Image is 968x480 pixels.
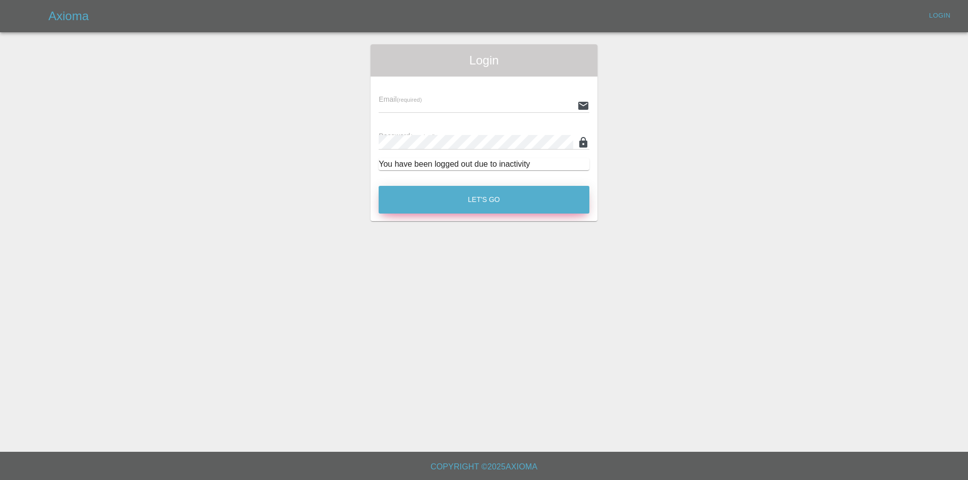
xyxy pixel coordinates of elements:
a: Login [924,8,956,24]
small: (required) [410,133,436,140]
span: Password [379,132,435,140]
span: Login [379,52,589,68]
h6: Copyright © 2025 Axioma [8,460,960,474]
button: Let's Go [379,186,589,214]
h5: Axioma [48,8,89,24]
span: Email [379,95,421,103]
small: (required) [397,97,422,103]
div: You have been logged out due to inactivity [379,158,589,170]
